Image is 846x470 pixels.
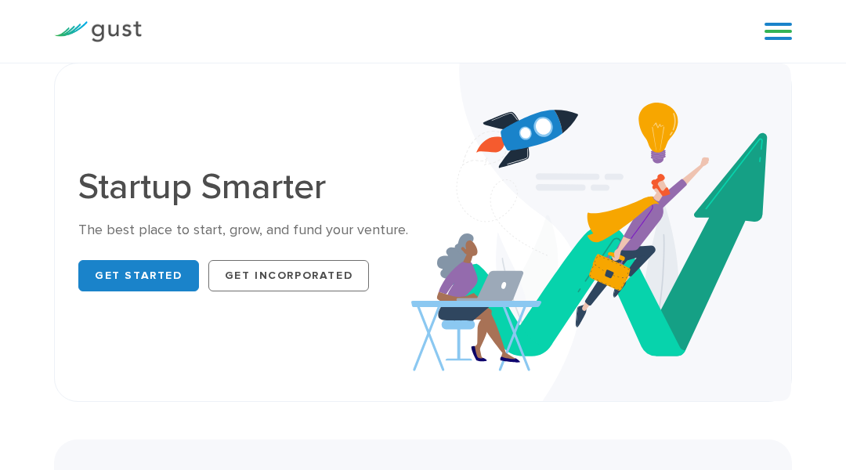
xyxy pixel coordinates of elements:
[411,63,791,401] img: Startup Smarter Hero
[54,21,142,42] img: Gust Logo
[78,260,199,291] a: Get Started
[78,169,411,205] h1: Startup Smarter
[78,221,411,240] div: The best place to start, grow, and fund your venture.
[208,260,370,291] a: Get Incorporated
